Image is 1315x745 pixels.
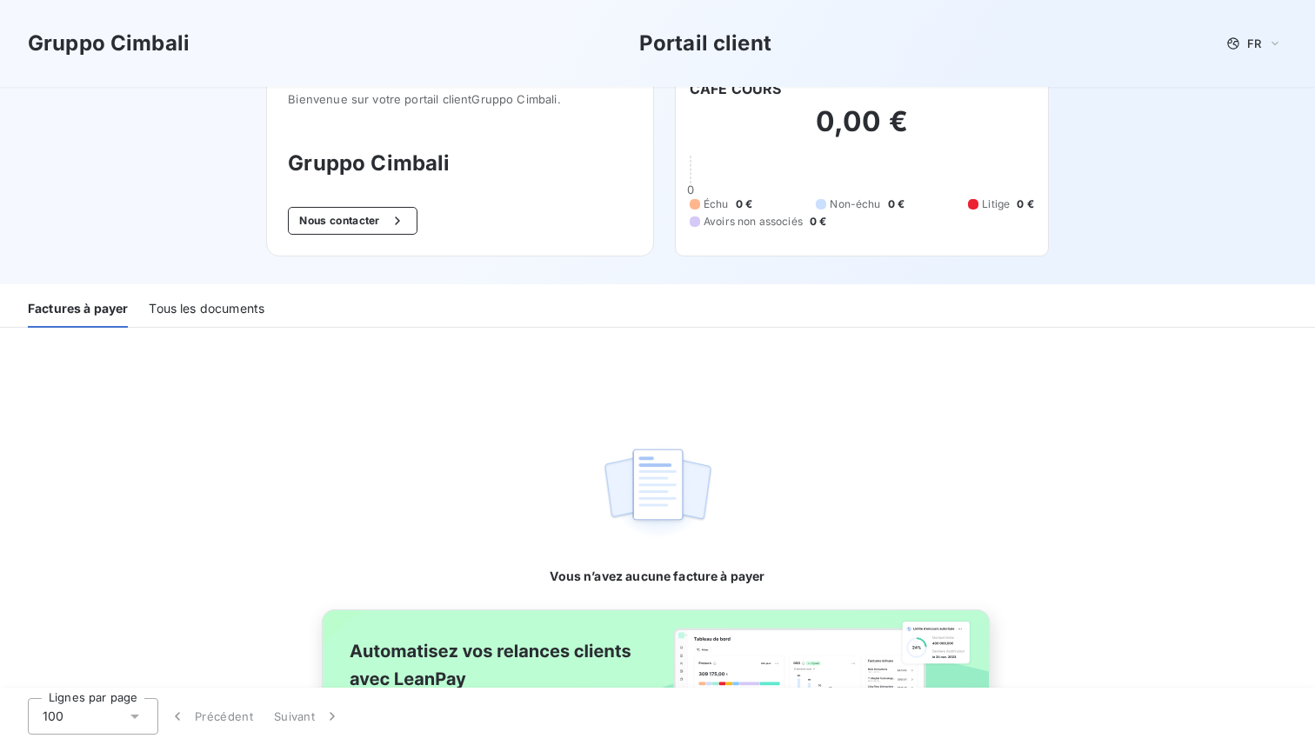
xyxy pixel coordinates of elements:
[1247,37,1261,50] span: FR
[1017,196,1033,212] span: 0 €
[288,92,632,106] span: Bienvenue sur votre portail client Gruppo Cimbali .
[704,196,729,212] span: Échu
[602,439,713,547] img: empty state
[690,78,782,99] h6: CAFE COURS
[704,214,803,229] span: Avoirs non associés
[888,196,904,212] span: 0 €
[28,28,190,59] h3: Gruppo Cimbali
[264,698,351,735] button: Suivant
[288,148,632,179] h3: Gruppo Cimbali
[43,708,63,725] span: 100
[149,291,264,328] div: Tous les documents
[736,196,752,212] span: 0 €
[288,207,417,235] button: Nous contacter
[690,104,1034,156] h2: 0,00 €
[550,568,764,585] span: Vous n’avez aucune facture à payer
[830,196,880,212] span: Non-échu
[158,698,264,735] button: Précédent
[639,28,771,59] h3: Portail client
[810,214,826,229] span: 0 €
[982,196,1010,212] span: Litige
[687,183,694,196] span: 0
[28,291,128,328] div: Factures à payer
